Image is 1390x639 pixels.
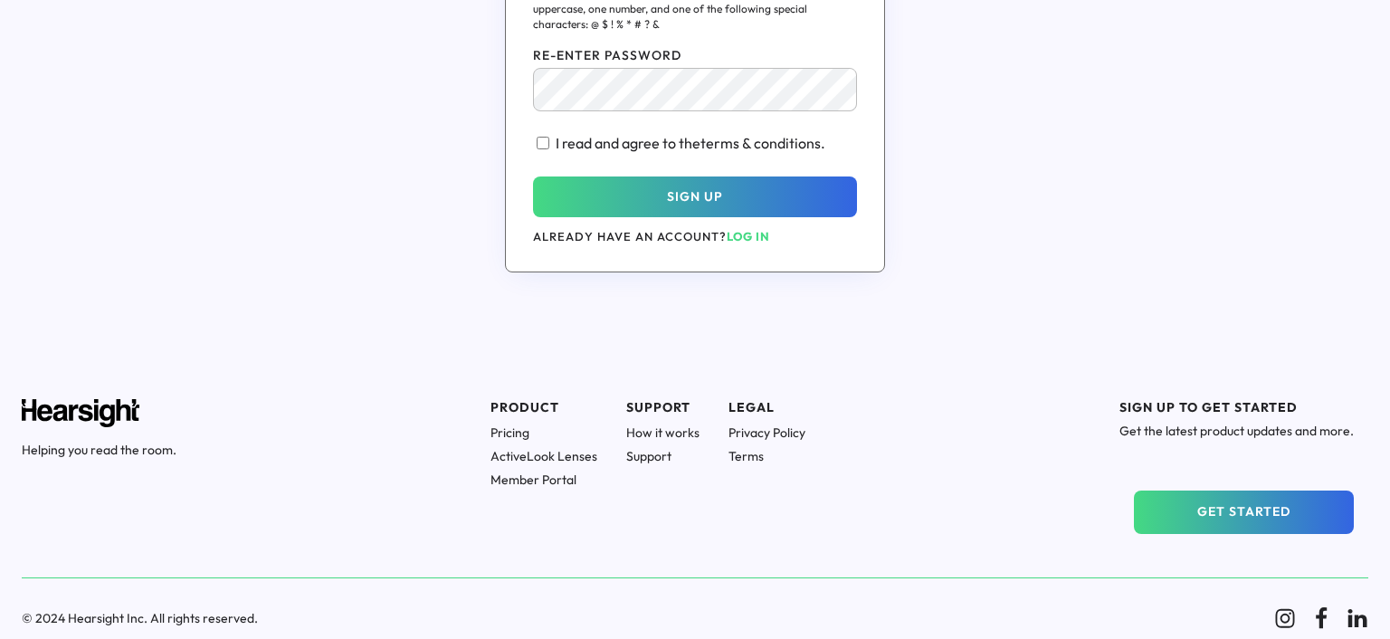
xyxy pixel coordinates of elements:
[728,399,805,417] div: LEGAL
[490,448,597,464] h1: ActiveLook Lenses
[490,424,597,441] h1: Pricing
[1119,399,1354,415] h1: SIGN UP TO GET STARTED
[533,47,857,65] div: RE-ENTER PASSWORD
[490,399,597,417] div: PRODUCT
[728,448,805,464] h1: Terms
[626,448,700,464] h1: Support
[727,229,770,243] strong: LOG IN
[22,399,139,427] img: Hearsight logo
[728,424,805,441] h1: Privacy Policy
[626,424,700,441] h1: How it works
[626,399,700,417] div: SUPPORT
[533,228,857,244] div: ALREADY HAVE AN ACCOUNT?
[490,472,597,488] h1: Member Portal
[1134,491,1354,534] button: GET STARTED
[22,442,176,458] h1: Helping you read the room.
[700,134,821,152] a: terms & conditions
[22,610,1252,626] h1: © 2024 Hearsight Inc. All rights reserved.
[556,133,825,153] div: I read and agree to the .
[533,176,857,217] button: SIGN UP
[1119,423,1354,439] h1: Get the latest product updates and more.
